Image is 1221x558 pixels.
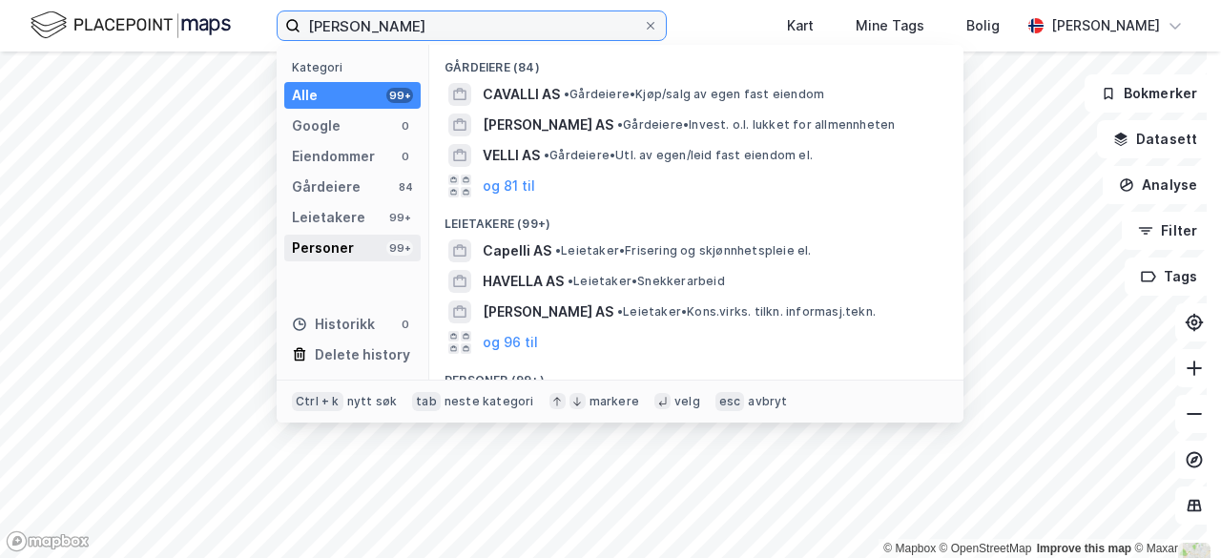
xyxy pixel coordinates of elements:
[292,84,318,107] div: Alle
[1097,120,1213,158] button: Datasett
[674,394,700,409] div: velg
[1051,14,1160,37] div: [PERSON_NAME]
[292,392,343,411] div: Ctrl + k
[856,14,924,37] div: Mine Tags
[590,394,639,409] div: markere
[398,317,413,332] div: 0
[292,114,341,137] div: Google
[1085,74,1213,113] button: Bokmerker
[1122,212,1213,250] button: Filter
[715,392,745,411] div: esc
[292,313,375,336] div: Historikk
[292,145,375,168] div: Eiendommer
[617,117,623,132] span: •
[555,243,812,258] span: Leietaker • Frisering og skjønnhetspleie el.
[617,304,623,319] span: •
[398,179,413,195] div: 84
[1126,466,1221,558] iframe: Chat Widget
[292,60,421,74] div: Kategori
[483,83,560,106] span: CAVALLI AS
[555,243,561,258] span: •
[966,14,1000,37] div: Bolig
[483,175,535,197] button: og 81 til
[292,206,365,229] div: Leietakere
[1126,466,1221,558] div: Kontrollprogram for chat
[483,300,613,323] span: [PERSON_NAME] AS
[1125,258,1213,296] button: Tags
[617,304,876,320] span: Leietaker • Kons.virks. tilkn. informasj.tekn.
[883,542,936,555] a: Mapbox
[292,176,361,198] div: Gårdeiere
[483,239,551,262] span: Capelli AS
[398,149,413,164] div: 0
[412,392,441,411] div: tab
[544,148,813,163] span: Gårdeiere • Utl. av egen/leid fast eiendom el.
[31,9,231,42] img: logo.f888ab2527a4732fd821a326f86c7f29.svg
[748,394,787,409] div: avbryt
[315,343,410,366] div: Delete history
[564,87,569,101] span: •
[940,542,1032,555] a: OpenStreetMap
[1103,166,1213,204] button: Analyse
[429,45,963,79] div: Gårdeiere (84)
[300,11,643,40] input: Søk på adresse, matrikkel, gårdeiere, leietakere eller personer
[429,358,963,392] div: Personer (99+)
[617,117,895,133] span: Gårdeiere • Invest. o.l. lukket for allmennheten
[787,14,814,37] div: Kart
[568,274,573,288] span: •
[1037,542,1131,555] a: Improve this map
[483,331,538,354] button: og 96 til
[386,240,413,256] div: 99+
[445,394,534,409] div: neste kategori
[568,274,725,289] span: Leietaker • Snekkerarbeid
[483,270,564,293] span: HAVELLA AS
[544,148,549,162] span: •
[483,144,540,167] span: VELLI AS
[292,237,354,259] div: Personer
[6,530,90,552] a: Mapbox homepage
[386,210,413,225] div: 99+
[483,114,613,136] span: [PERSON_NAME] AS
[429,201,963,236] div: Leietakere (99+)
[386,88,413,103] div: 99+
[347,394,398,409] div: nytt søk
[564,87,824,102] span: Gårdeiere • Kjøp/salg av egen fast eiendom
[398,118,413,134] div: 0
